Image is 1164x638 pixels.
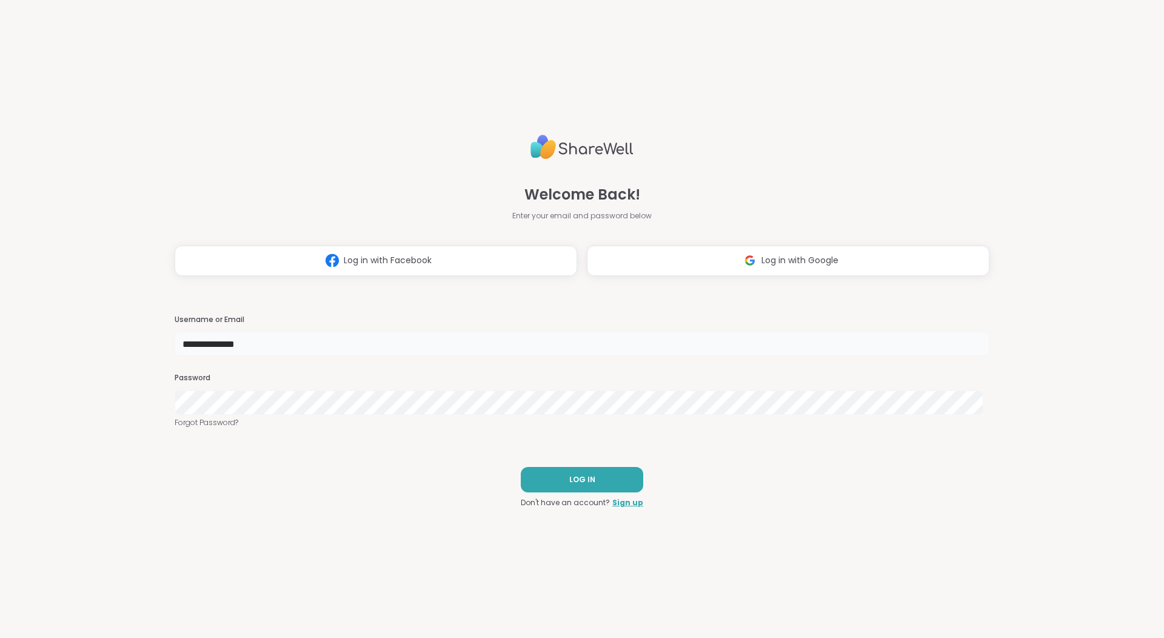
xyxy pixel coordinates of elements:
img: ShareWell Logomark [738,249,761,272]
a: Forgot Password? [175,417,989,428]
button: Log in with Google [587,246,989,276]
span: LOG IN [569,474,595,485]
span: Welcome Back! [524,184,640,206]
span: Log in with Facebook [344,254,432,267]
span: Don't have an account? [521,497,610,508]
span: Log in with Google [761,254,838,267]
span: Enter your email and password below [512,210,652,221]
button: Log in with Facebook [175,246,577,276]
h3: Password [175,373,989,383]
h3: Username or Email [175,315,989,325]
button: LOG IN [521,467,643,492]
img: ShareWell Logomark [321,249,344,272]
a: Sign up [612,497,643,508]
img: ShareWell Logo [530,130,634,164]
